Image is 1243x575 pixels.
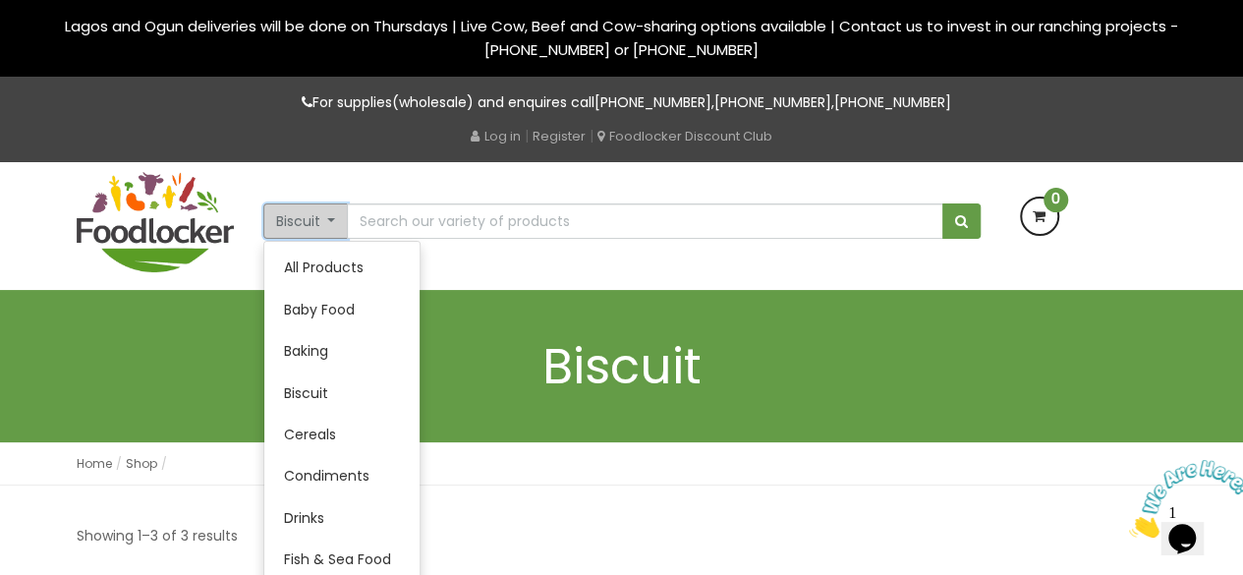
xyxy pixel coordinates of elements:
[65,16,1178,60] span: Lagos and Ogun deliveries will be done on Thursdays | Live Cow, Beef and Cow-sharing options avai...
[471,127,521,145] a: Log in
[714,92,831,112] a: [PHONE_NUMBER]
[590,126,593,145] span: |
[264,414,420,455] a: Cereals
[264,455,420,496] a: Condiments
[264,247,420,288] a: All Products
[264,289,420,330] a: Baby Food
[1044,188,1068,212] span: 0
[597,127,772,145] a: Foodlocker Discount Club
[263,203,349,239] button: Biscuit
[77,455,112,472] a: Home
[264,373,420,414] a: Biscuit
[1121,452,1243,546] iframe: chat widget
[264,330,420,372] a: Baking
[77,339,1167,393] h1: Biscuit
[126,455,157,472] a: Shop
[525,126,529,145] span: |
[347,203,942,239] input: Search our variety of products
[77,525,238,547] p: Showing 1–3 of 3 results
[834,92,951,112] a: [PHONE_NUMBER]
[8,8,130,86] img: Chat attention grabber
[77,91,1167,114] p: For supplies(wholesale) and enquires call , ,
[533,127,586,145] a: Register
[264,497,420,539] a: Drinks
[77,172,234,272] img: FoodLocker
[594,92,711,112] a: [PHONE_NUMBER]
[8,8,16,25] span: 1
